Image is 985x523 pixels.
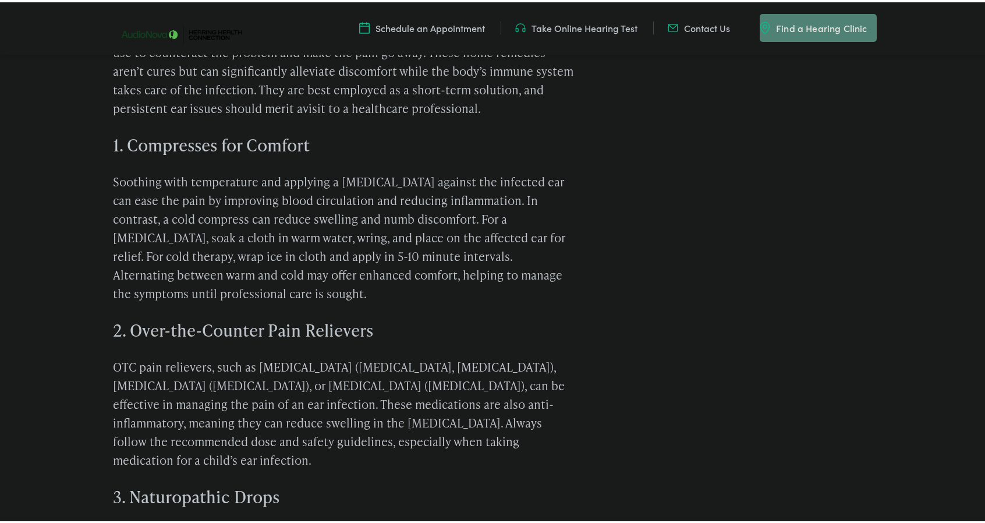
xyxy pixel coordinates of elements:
[359,19,485,32] a: Schedule an Appointment
[668,19,678,32] img: utility icon
[303,98,480,114] a: visit to a healthcare professional.
[113,318,574,338] h3: 2. Over-the-Counter Pain Relievers
[515,19,637,32] a: Take Online Hearing Test
[515,19,526,32] img: utility icon
[760,12,876,40] a: Find a Hearing Clinic
[760,19,770,33] img: utility icon
[113,170,574,301] p: Soothing with temperature and applying a [MEDICAL_DATA] against the infected ear can ease the pai...
[113,355,574,467] p: OTC pain relievers, such as [MEDICAL_DATA] ([MEDICAL_DATA], [MEDICAL_DATA]), [MEDICAL_DATA] ([MED...
[113,22,574,115] p: If you’re struggling with debilitating [MEDICAL_DATA], below are various ways you can use to coun...
[113,133,574,153] h3: 1. Compresses for Comfort
[359,19,370,32] img: utility icon
[668,19,730,32] a: Contact Us
[113,485,574,504] h3: 3. Naturopathic Drops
